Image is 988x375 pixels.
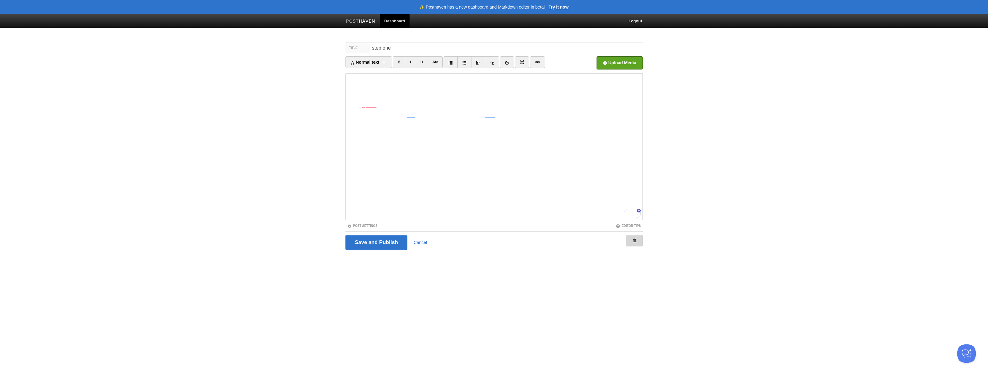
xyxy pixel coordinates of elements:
[548,5,568,9] a: Try it now
[957,344,976,363] iframe: Help Scout Beacon - Open
[419,5,545,9] header: ✨ Posthaven has a new dashboard and Markdown editor in beta!
[428,56,443,68] a: Str
[624,14,647,28] a: Logout
[346,19,375,24] img: Posthaven-bar
[380,14,410,28] a: Dashboard
[416,56,428,68] a: U
[347,224,378,227] a: Post Settings
[616,224,641,227] a: Editor Tips
[520,60,524,64] img: pagebreak-icon.png
[345,43,370,53] label: Title
[345,235,408,250] input: Save and Publish
[393,56,406,68] a: B
[405,56,416,68] a: I
[530,56,545,68] a: </>
[350,60,380,65] span: Normal text
[414,240,427,245] a: Cancel
[433,60,438,64] del: Str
